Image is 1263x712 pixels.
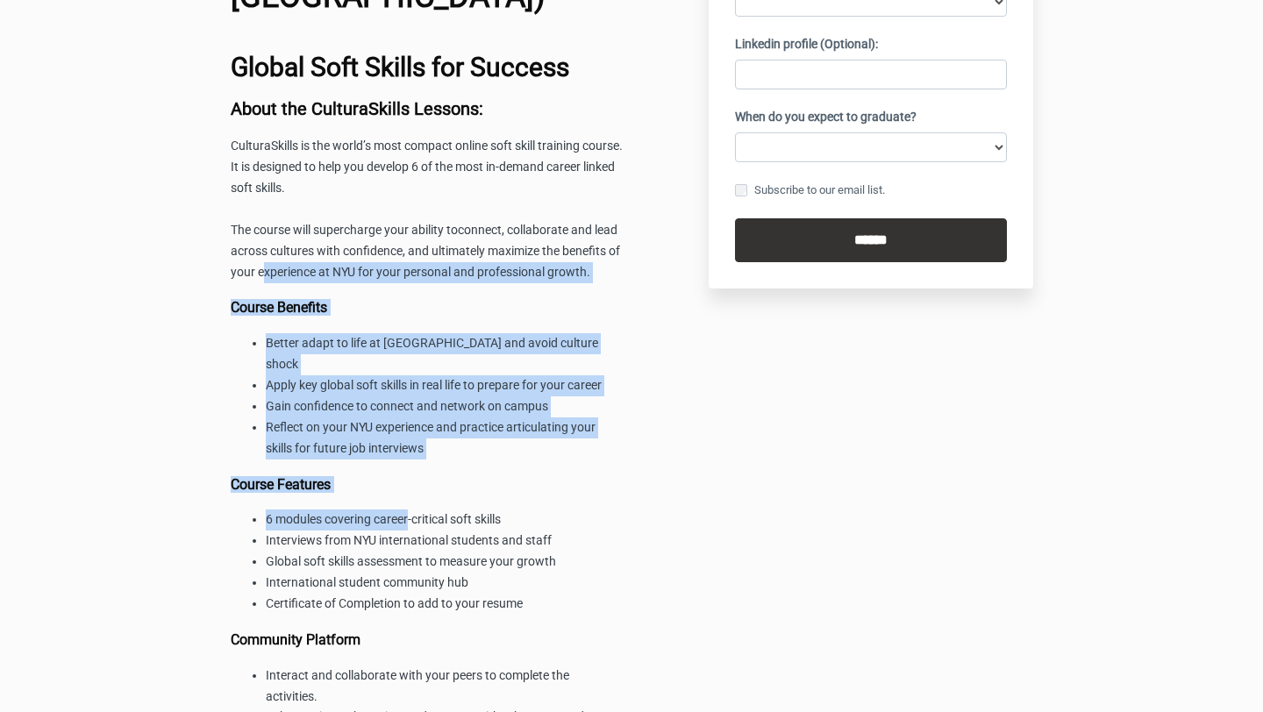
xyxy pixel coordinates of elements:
input: Subscribe to our email list. [735,184,747,196]
span: The course will supercharge your ability to [231,223,458,237]
span: Certificate of Completion to add to your resume [266,596,523,610]
span: Global soft skills assessment to measure your growth [266,554,556,568]
span: 6 modules covering career-critical soft skills [266,512,501,526]
span: Apply key global soft skills in real life to prepare for your career [266,378,602,392]
span: International student community hub [266,575,468,589]
b: Course Benefits [231,299,327,316]
h3: About the CulturaSkills Lessons: [231,99,624,118]
label: When do you expect to graduate? [735,107,917,128]
span: Reflect on your NYU experience and practice articulating your skills for future job interviews [266,420,596,455]
b: Global Soft Skills for Success [231,52,569,82]
label: Linkedin profile (Optional): [735,34,878,55]
label: Subscribe to our email list. [735,181,885,200]
b: Community Platform [231,631,360,648]
span: Better adapt to life at [GEOGRAPHIC_DATA] and avoid culture shock [266,336,598,371]
span: Gain confidence to connect and network on campus [266,399,548,413]
span: Interact and collaborate with your peers to complete the activities. [266,668,569,703]
span: connect, collaborate and lead across cultures with confidence, and ultimately maximize the benefi... [231,223,620,279]
b: Course Features [231,476,331,493]
span: CulturaSkills is the world’s most compact online soft skill training course. It is designed to he... [231,139,623,195]
span: Interviews from NYU international students and staff [266,533,552,547]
